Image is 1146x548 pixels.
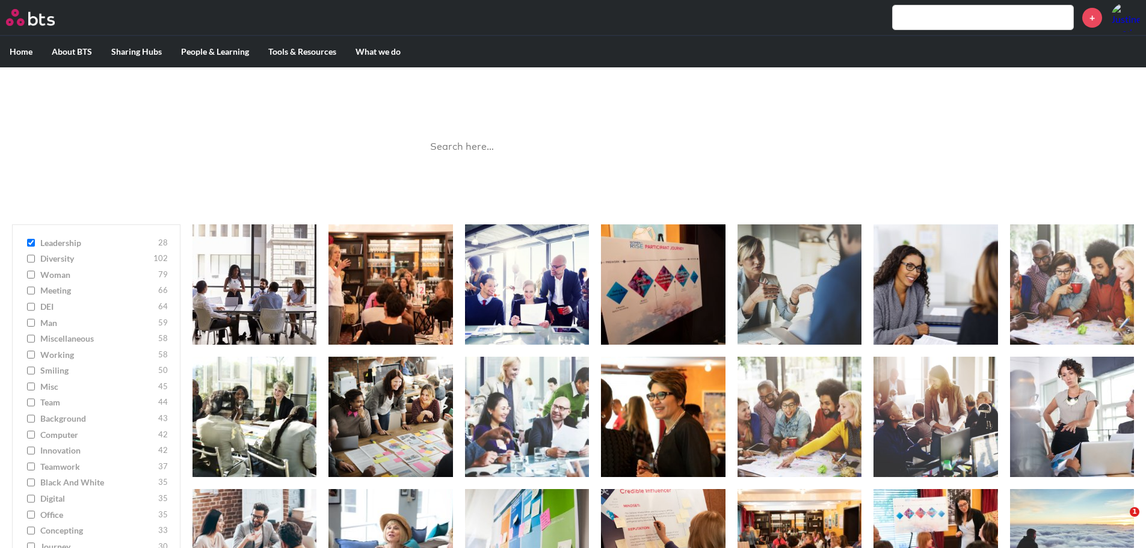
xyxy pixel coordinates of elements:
span: smiling [40,365,155,377]
span: working [40,349,155,361]
p: Best reusable photos in one place [411,106,736,119]
h1: Image Gallery [411,79,736,106]
span: 43 [158,413,168,425]
img: Justine Read [1111,3,1140,32]
span: 35 [158,509,168,521]
span: innovation [40,445,155,457]
input: man 59 [27,319,35,327]
iframe: Intercom live chat [1105,507,1134,536]
a: Ask a Question/Provide Feedback [503,176,643,187]
span: 35 [158,476,168,488]
input: working 58 [27,351,35,359]
span: 35 [158,493,168,505]
span: diversity [40,253,150,265]
span: 33 [158,525,168,537]
span: 42 [158,429,168,441]
span: background [40,413,155,425]
span: digital [40,493,155,505]
span: 64 [158,301,168,313]
span: concepting [40,525,155,537]
span: team [40,396,155,408]
span: 37 [158,461,168,473]
span: 50 [158,365,168,377]
input: concepting 33 [27,526,35,535]
span: 66 [158,285,168,297]
input: miscellaneous 58 [27,334,35,343]
span: 102 [153,253,168,265]
span: office [40,509,155,521]
span: misc [40,381,155,393]
label: People & Learning [171,36,259,67]
span: 58 [158,349,168,361]
input: Black and White 35 [27,478,35,487]
span: teamwork [40,461,155,473]
span: 59 [158,317,168,329]
span: 79 [158,269,168,281]
a: + [1082,8,1102,28]
input: DEI 64 [27,303,35,311]
label: Tools & Resources [259,36,346,67]
span: 58 [158,333,168,345]
span: man [40,317,155,329]
label: What we do [346,36,410,67]
input: Search here… [423,131,724,163]
input: computer 42 [27,431,35,439]
input: meeting 66 [27,286,35,295]
span: Black and White [40,476,155,488]
span: 1 [1130,507,1139,517]
span: leadership [40,237,155,249]
span: DEI [40,301,155,313]
input: teamwork 37 [27,463,35,471]
label: About BTS [42,36,102,67]
input: woman 79 [27,271,35,279]
span: 28 [158,237,168,249]
a: Profile [1111,3,1140,32]
span: meeting [40,285,155,297]
span: 45 [158,381,168,393]
span: miscellaneous [40,333,155,345]
input: misc 45 [27,383,35,391]
span: woman [40,269,155,281]
label: Sharing Hubs [102,36,171,67]
span: 44 [158,396,168,408]
img: BTS Logo [6,9,55,26]
input: leadership 28 [27,239,35,247]
input: office 35 [27,511,35,519]
a: Go home [6,9,77,26]
span: computer [40,429,155,441]
input: diversity 102 [27,254,35,263]
input: background 43 [27,414,35,423]
input: innovation 42 [27,446,35,455]
input: smiling 50 [27,366,35,375]
span: 42 [158,445,168,457]
input: team 44 [27,398,35,407]
input: digital 35 [27,494,35,503]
